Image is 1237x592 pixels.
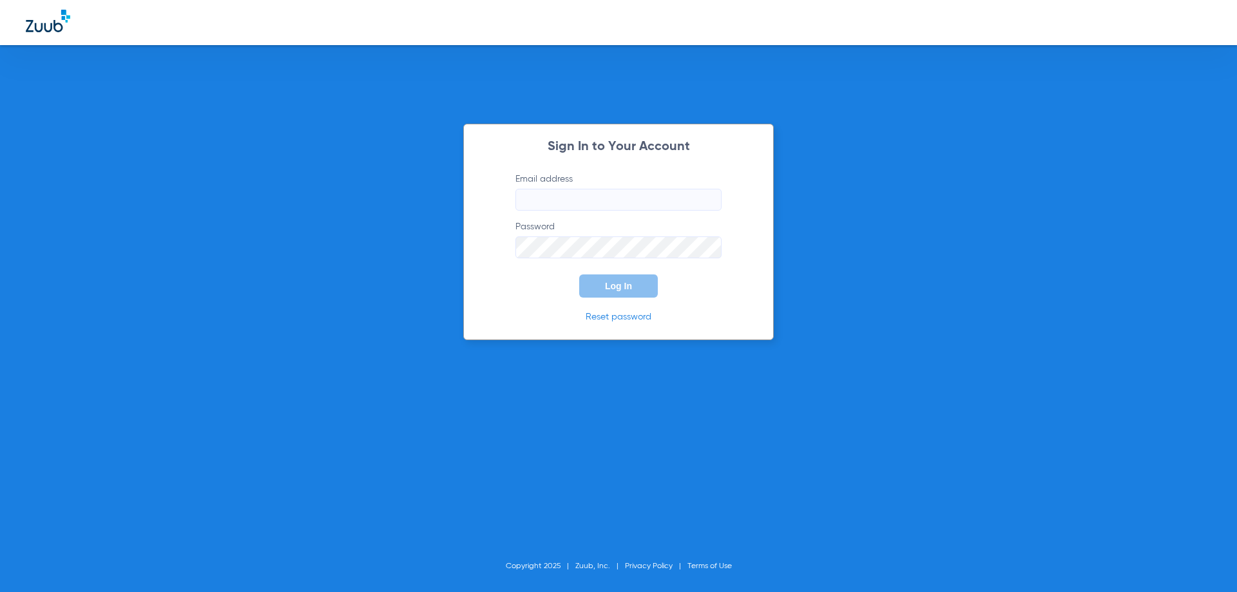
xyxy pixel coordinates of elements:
a: Terms of Use [687,562,732,570]
label: Password [515,220,722,258]
iframe: Chat Widget [1173,530,1237,592]
span: Log In [605,281,632,291]
label: Email address [515,173,722,211]
li: Copyright 2025 [506,560,575,573]
input: Password [515,236,722,258]
button: Log In [579,274,658,298]
a: Reset password [586,312,651,321]
h2: Sign In to Your Account [496,140,741,153]
input: Email address [515,189,722,211]
img: Zuub Logo [26,10,70,32]
a: Privacy Policy [625,562,673,570]
li: Zuub, Inc. [575,560,625,573]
